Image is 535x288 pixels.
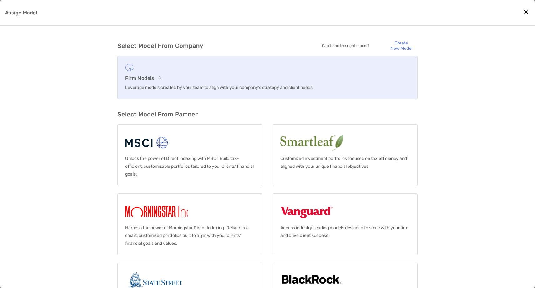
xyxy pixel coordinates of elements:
p: Assign Model [5,9,37,17]
p: Can’t find the right model? [322,42,383,50]
a: Firm ModelsLeverage models created by your team to align with your company’s strategy and client ... [117,56,418,99]
img: Vanguard [280,201,333,221]
p: Harness the power of Morningstar Direct Indexing. Deliver tax-smart, customized portfolios built ... [125,224,255,247]
img: Smartleaf [280,132,395,152]
h3: Select Model From Partner [117,111,418,118]
a: MorningstarHarness the power of Morningstar Direct Indexing. Deliver tax-smart, customized portfo... [117,193,262,255]
a: SmartleafCustomized investment portfolios focused on tax efficiency and aligned with your unique ... [273,124,418,186]
h3: Select Model From Company [117,42,203,49]
p: Access industry-leading models designed to scale with your firm and drive client success. [280,224,410,239]
h3: Firm Models [125,75,410,81]
img: MSCI [125,132,169,152]
img: Morningstar [125,201,213,221]
a: VanguardAccess industry-leading models designed to scale with your firm and drive client success. [273,193,418,255]
p: Unlock the power of Direct Indexing with MSCI. Build tax-efficient, customizable portfolios tailo... [125,155,255,178]
a: MSCIUnlock the power of Direct Indexing with MSCI. Build tax-efficient, customizable portfolios t... [117,124,262,186]
button: Close modal [521,8,531,17]
a: Create New Model [385,38,418,54]
p: Leverage models created by your team to align with your company’s strategy and client needs. [125,84,410,91]
p: Customized investment portfolios focused on tax efficiency and aligned with your unique financial... [280,155,410,170]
